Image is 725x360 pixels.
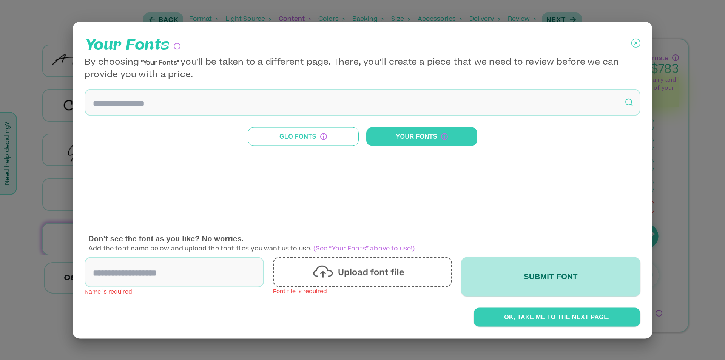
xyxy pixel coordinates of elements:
[320,133,327,140] div: These are our in-house fonts that are pre-priced and ready to produce.
[88,233,637,253] p: Add the font name below and upload the font files you want us to use.
[85,289,132,295] span: Name is required
[474,307,640,326] button: OK, TAKE ME TO THE NEXT PAGE.
[312,246,415,252] span: (See “Your Fonts” above to use!)
[273,289,327,294] span: Font file is required
[461,257,640,296] button: Submit Font
[88,233,637,244] p: Don’t see the font as you like? No worries.
[366,127,477,146] button: Your FontsThis is a temporary place where your uploaded fonts will show-up. From here you can sel...
[248,127,359,146] button: Glo FontsThese are our in-house fonts that are pre-priced and ready to produce.
[687,324,725,360] iframe: Chat Widget
[174,43,180,49] div: You can choose up to three of our in house fonts for your design. If you are looking to add an ad...
[313,265,412,278] img: UploadFont
[85,34,180,56] p: Your Fonts
[85,56,640,81] p: By choosing you'll be taken to a different page. There, you’ll create a piece that we need to rev...
[139,60,180,66] span: "Your Fonts"
[441,133,448,140] div: This is a temporary place where your uploaded fonts will show-up. From here you can select them a...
